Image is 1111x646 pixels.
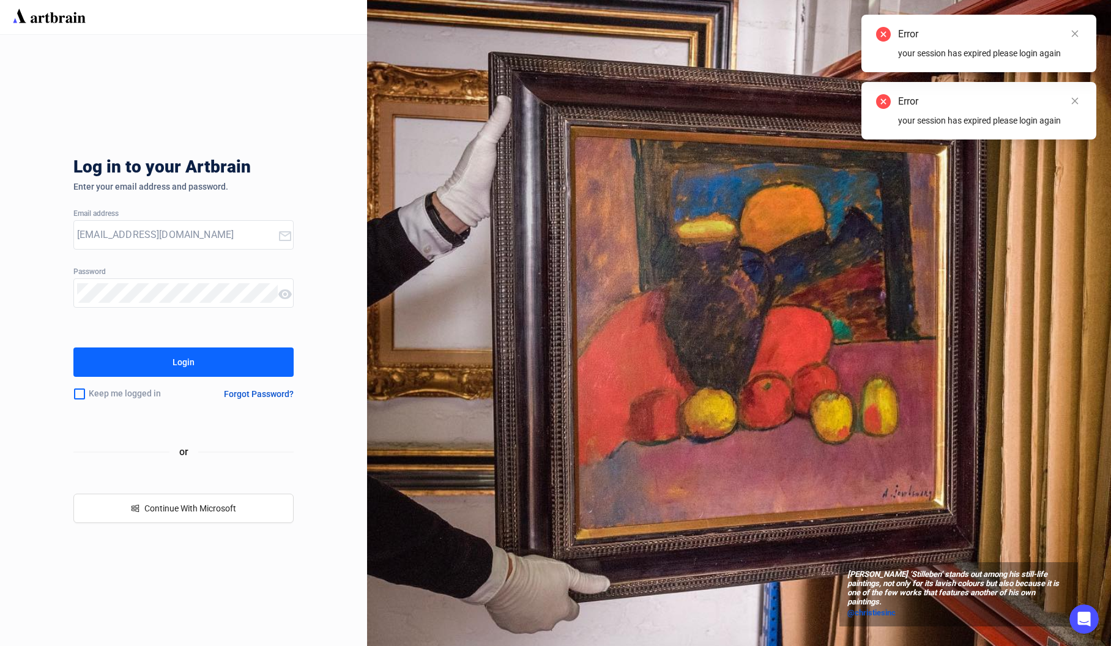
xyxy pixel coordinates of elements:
button: windowsContinue With Microsoft [73,494,294,523]
div: Login [173,352,195,372]
span: Continue With Microsoft [144,503,236,513]
div: your session has expired please login again [898,46,1082,60]
iframe: Intercom live chat [1069,604,1099,634]
a: @christiesinc [847,607,1070,619]
div: Enter your email address and password. [73,182,294,191]
span: close-circle [876,94,891,109]
div: Email address [73,210,294,218]
div: Log in to your Artbrain [73,157,440,182]
div: Error [898,94,1082,109]
div: Password [73,268,294,277]
span: windows [131,504,139,513]
div: Error [898,27,1082,42]
span: [PERSON_NAME] ‘Stilleben’ stands out among his still-life paintings, not only for its lavish colo... [847,570,1070,607]
button: Login [73,347,294,377]
span: @christiesinc [847,608,896,617]
div: your session has expired please login again [898,114,1082,127]
a: Close [1068,27,1082,40]
div: Forgot Password? [224,389,294,399]
span: close [1071,29,1079,38]
span: close-circle [876,27,891,42]
a: Close [1068,94,1082,108]
span: or [169,444,198,459]
div: Keep me logged in [73,381,195,407]
input: Your Email [77,225,278,245]
span: close [1071,97,1079,105]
